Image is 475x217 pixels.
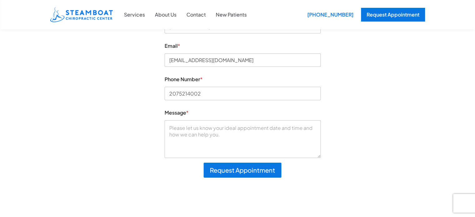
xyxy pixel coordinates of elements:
a: Request Appointment [361,8,425,22]
label: Message [165,110,321,116]
button: Request Appointment [204,163,281,178]
a: New Patients [211,11,252,19]
img: Steamboat Chiropractic Center [50,7,113,22]
a: Services [119,11,150,19]
label: Email [165,43,321,49]
nav: Site Navigation [119,7,252,22]
div: [PHONE_NUMBER] [303,8,358,22]
label: Phone Number [165,76,321,82]
a: Contact [181,11,211,19]
a: About Us [150,11,181,19]
a: [PHONE_NUMBER] [303,8,355,22]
